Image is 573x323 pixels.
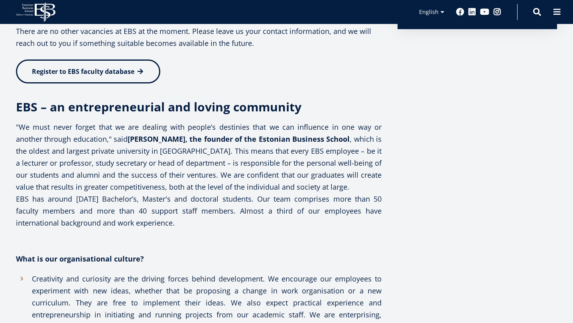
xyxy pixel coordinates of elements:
strong: EBS – an entrepreneurial and loving community [16,99,301,115]
a: Instagram [493,8,501,16]
strong: What is our organisational culture? [16,254,144,264]
a: Youtube [480,8,489,16]
strong: [PERSON_NAME], the founder of the Estonian Business School [128,134,350,144]
a: Register to EBS faculty database [16,59,160,83]
p: "We must never forget that we are dealing with people’s destinies that we can influence in one wa... [16,121,382,229]
a: Facebook [456,8,464,16]
p: There are no other vacancies at EBS at the moment. Please leave us your contact information, and ... [16,25,382,49]
a: Linkedin [468,8,476,16]
span: Register to EBS faculty database [32,67,134,76]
